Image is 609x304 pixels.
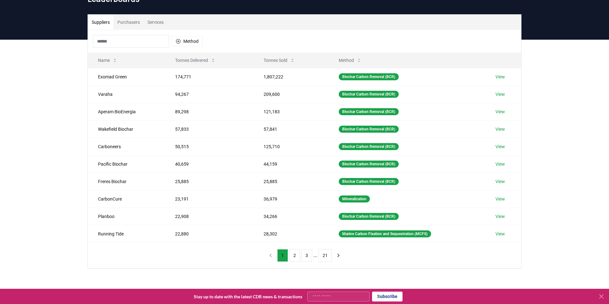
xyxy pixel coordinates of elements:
a: View [495,91,505,97]
button: next page [333,249,344,262]
td: 25,885 [165,173,253,190]
button: Services [144,15,167,30]
div: Biochar Carbon Removal (BCR) [339,213,399,220]
div: Biochar Carbon Removal (BCR) [339,91,399,98]
td: Running Tide [88,225,165,242]
button: Tonnes Sold [259,54,300,67]
a: View [495,109,505,115]
button: Tonnes Delivered [170,54,221,67]
td: 57,841 [253,120,329,138]
td: 94,267 [165,85,253,103]
div: Biochar Carbon Removal (BCR) [339,126,399,133]
button: Method [172,36,203,46]
div: Biochar Carbon Removal (BCR) [339,161,399,168]
button: 3 [301,249,312,262]
a: View [495,161,505,167]
td: 1,807,222 [253,68,329,85]
td: 174,771 [165,68,253,85]
a: View [495,196,505,202]
a: View [495,231,505,237]
td: Pacific Biochar [88,155,165,173]
li: ... [313,252,317,259]
td: 125,710 [253,138,329,155]
a: View [495,74,505,80]
div: Biochar Carbon Removal (BCR) [339,178,399,185]
div: Biochar Carbon Removal (BCR) [339,108,399,115]
a: View [495,178,505,185]
td: 121,183 [253,103,329,120]
a: View [495,126,505,132]
a: View [495,143,505,150]
td: Exomad Green [88,68,165,85]
button: Purchasers [114,15,144,30]
td: 57,833 [165,120,253,138]
td: 50,515 [165,138,253,155]
td: 89,298 [165,103,253,120]
td: Aperam BioEnergia [88,103,165,120]
td: 22,880 [165,225,253,242]
td: CarbonCure [88,190,165,208]
td: Freres Biochar [88,173,165,190]
td: 36,979 [253,190,329,208]
div: Marine Carbon Fixation and Sequestration (MCFS) [339,230,431,237]
div: Biochar Carbon Removal (BCR) [339,143,399,150]
button: 21 [318,249,332,262]
td: 34,266 [253,208,329,225]
td: Planboo [88,208,165,225]
td: 40,659 [165,155,253,173]
td: Wakefield Biochar [88,120,165,138]
td: Varaha [88,85,165,103]
button: Name [93,54,122,67]
td: 25,885 [253,173,329,190]
td: 28,302 [253,225,329,242]
td: 44,159 [253,155,329,173]
div: Mineralization [339,195,370,202]
a: View [495,213,505,220]
td: 22,908 [165,208,253,225]
td: Carboneers [88,138,165,155]
div: Biochar Carbon Removal (BCR) [339,73,399,80]
td: 209,600 [253,85,329,103]
button: 1 [277,249,288,262]
td: 23,191 [165,190,253,208]
button: 2 [289,249,300,262]
button: Method [334,54,367,67]
button: Suppliers [88,15,114,30]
